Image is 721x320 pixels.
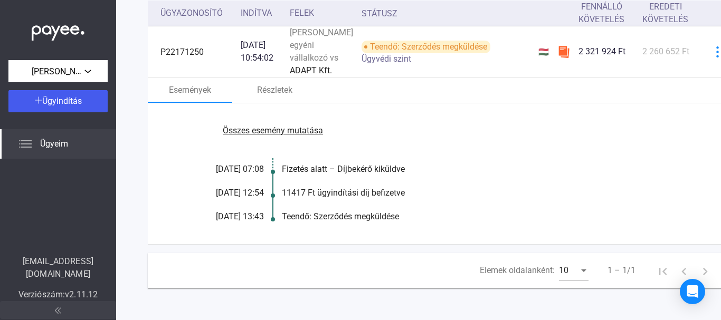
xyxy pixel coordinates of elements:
font: Teendő: Szerződés megküldése [370,42,487,52]
mat-select: Elemek oldalanként: [559,264,589,277]
font: [PERSON_NAME] egyéni vállalkozó [32,66,162,76]
font: Fennálló követelés [578,2,624,24]
font: Ügyindítás [42,96,82,106]
font: Ügyazonosító [160,8,223,18]
font: Részletek [257,85,292,95]
font: Teendő: Szerződés megküldése [282,211,399,221]
font: Ügyvédi szint [362,54,411,64]
font: v2.11.12 [65,289,98,299]
font: [DATE] 13:43 [216,211,264,221]
font: Összes esemény mutatása [223,125,323,135]
font: ADAPT Kft. [290,65,332,75]
button: Ügyindítás [8,90,108,112]
font: 2 321 924 Ft [578,46,625,56]
font: 11417 Ft ügyindítási díj befizetve [282,188,405,198]
div: Eredeti követelés [642,1,698,26]
div: Intercom Messenger megnyitása [680,279,705,304]
button: Előző oldal [673,260,695,281]
font: Események [169,85,211,95]
div: Fennálló követelés [578,1,634,26]
font: 2 260 652 Ft [642,46,689,56]
div: Ügyazonosító [160,7,232,20]
img: arrow-double-left-grey.svg [55,307,61,314]
font: Fizetés alatt – Díjbekérő kiküldve [282,164,405,174]
font: Elemek oldalanként: [480,265,555,275]
font: Ügyeim [40,139,68,149]
button: [PERSON_NAME] egyéni vállalkozó [8,60,108,82]
img: white-payee-white-dot.svg [32,20,84,41]
div: Felek [290,7,353,20]
font: Eredeti követelés [642,2,688,24]
font: [DATE] 07:08 [216,164,264,174]
font: Státusz [362,8,397,18]
font: Indítva [241,8,272,18]
img: plus-white.svg [35,96,42,104]
font: [PERSON_NAME] egyéni vállalkozó vs [290,27,353,63]
button: Első oldal [652,260,673,281]
img: szamlazzhu-mini [557,45,570,58]
button: Következő oldal [695,260,716,281]
font: 🇭🇺 [538,47,549,57]
font: [EMAIL_ADDRESS][DOMAIN_NAME] [23,256,93,279]
font: 1 – 1/1 [608,265,635,275]
font: 10 [559,265,568,275]
font: [DATE] 12:54 [216,188,264,198]
img: list.svg [19,138,32,150]
font: P22171250 [160,47,204,57]
div: Indítva [241,7,281,20]
font: Felek [290,8,314,18]
font: Verziószám: [18,289,65,299]
font: [DATE] 10:54:02 [241,40,273,63]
